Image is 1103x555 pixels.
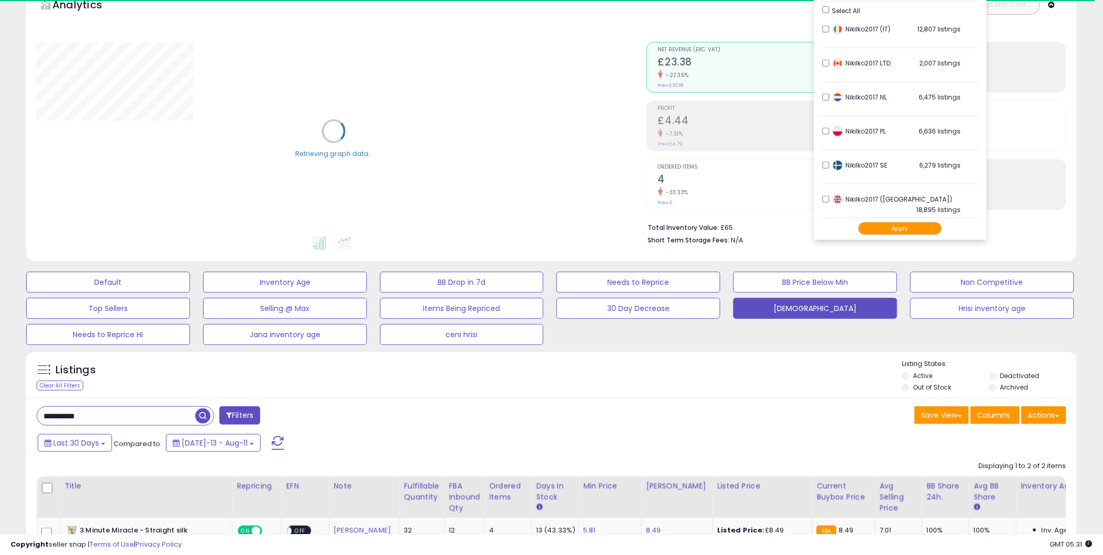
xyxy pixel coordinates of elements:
[731,235,744,245] span: N/A
[237,481,277,492] div: Repricing
[915,406,969,424] button: Save View
[536,503,542,512] small: Days In Stock.
[219,406,260,425] button: Filters
[1000,371,1040,380] label: Deactivated
[64,481,228,492] div: Title
[648,236,730,245] b: Short Term Storage Fees:
[203,324,367,345] button: Jana inventory age
[26,298,190,319] button: Top Sellers
[917,205,961,214] span: 18,895 listings
[833,161,888,170] span: Nikilko2017 SE
[182,438,248,448] span: [DATE]-13 - Aug-11
[658,164,851,170] span: Ordered Items
[295,149,372,159] div: Retrieving graph data..
[733,272,897,293] button: BB Price Below Min
[658,173,851,187] h2: 4
[971,406,1020,424] button: Columns
[817,481,871,503] div: Current Buybox Price
[203,298,367,319] button: Selling @ Max
[913,383,951,392] label: Out of Stock
[380,298,544,319] button: Items Being Repriced
[10,540,182,550] div: seller snap | |
[910,272,1074,293] button: Non Competitive
[26,272,190,293] button: Default
[286,481,325,492] div: EFN
[55,363,96,378] h5: Listings
[658,115,851,129] h2: £4.44
[648,220,1059,233] li: £65
[658,199,673,206] small: Prev: 6
[919,127,961,136] span: 6,636 listings
[833,58,843,69] img: canada.png
[489,481,527,503] div: Ordered Items
[833,25,891,34] span: Nikilko2017 (IT)
[37,381,83,391] div: Clear All Filters
[833,127,886,136] span: Nikilko2017 PL
[1021,406,1066,424] button: Actions
[114,439,162,449] span: Compared to:
[38,434,112,452] button: Last 30 Days
[1050,539,1093,549] span: 2025-09-11 05:31 GMT
[556,272,720,293] button: Needs to Reprice
[920,59,961,68] span: 2,007 listings
[658,106,851,112] span: Profit
[658,141,683,147] small: Prev: £4.79
[26,324,190,345] button: Needs to Reprice HI
[833,126,843,137] img: poland.png
[833,160,843,171] img: sweden.png
[556,298,720,319] button: 30 Day Decrease
[833,24,843,35] img: italy.png
[833,93,887,102] span: Nikilko2017 NL
[449,481,481,514] div: FBA inbound Qty
[136,539,182,549] a: Privacy Policy
[53,438,99,448] span: Last 30 Days
[833,195,953,204] span: Nikilko2017 ([GEOGRAPHIC_DATA])
[832,6,861,15] span: Select All
[979,461,1066,471] div: Displaying 1 to 2 of 2 items
[859,222,942,235] button: Apply
[663,188,689,196] small: -33.33%
[717,481,808,492] div: Listed Price
[833,59,893,68] span: Nikilko2017 LTD.
[536,481,574,503] div: Days In Stock
[203,272,367,293] button: Inventory Age
[910,298,1074,319] button: Hrisi inventory age
[658,47,851,53] span: Net Revenue (Exc. VAT)
[920,161,961,170] span: 6,279 listings
[663,71,689,79] small: -27.35%
[733,298,897,319] button: [DEMOGRAPHIC_DATA]
[833,92,843,103] img: netherlands.png
[879,481,918,514] div: Avg Selling Price
[913,371,932,380] label: Active
[974,481,1012,503] div: Avg BB Share
[977,410,1010,420] span: Columns
[166,434,261,452] button: [DATE]-13 - Aug-11
[663,130,683,138] small: -7.31%
[658,56,851,70] h2: £23.38
[918,25,961,34] span: 12,807 listings
[333,481,395,492] div: Note
[927,481,965,503] div: BB Share 24h.
[646,481,708,492] div: [PERSON_NAME]
[902,359,1077,369] p: Listing States:
[583,481,637,492] div: Min Price
[380,324,544,345] button: ceni hrisi
[380,272,544,293] button: BB Drop in 7d
[974,503,980,512] small: Avg BB Share.
[919,93,961,102] span: 6,475 listings
[833,194,843,205] img: uk.png
[10,539,49,549] strong: Copyright
[404,481,440,503] div: Fulfillable Quantity
[90,539,134,549] a: Terms of Use
[658,82,684,88] small: Prev: £32.18
[1000,383,1029,392] label: Archived
[648,223,719,232] b: Total Inventory Value:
